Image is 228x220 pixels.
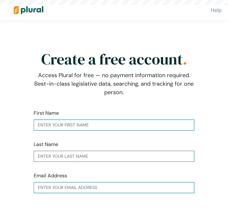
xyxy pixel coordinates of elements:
img: Logo for Plural [9,0,48,20]
span: . [183,49,187,70]
p: Access Plural for free — no payment information required. Best-in-class legislative data, searchi... [34,71,194,97]
input: Enter your first name [34,119,194,131]
a: Help [211,7,222,13]
label: First Name [34,109,59,117]
input: Enter your email address [34,182,194,193]
label: Email Address [34,172,67,180]
input: Enter your last name [34,151,194,162]
h2: Create a free account [34,53,194,65]
label: Last Name [34,141,58,148]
